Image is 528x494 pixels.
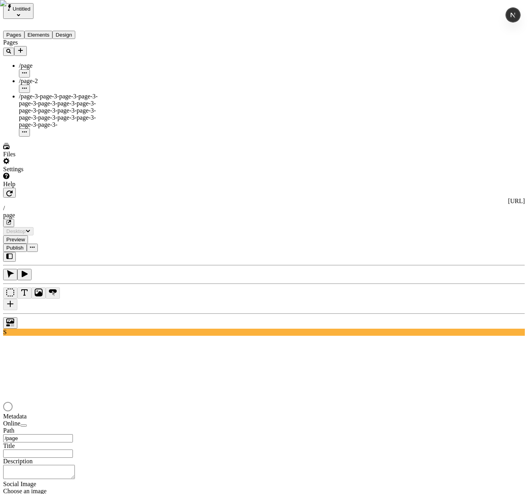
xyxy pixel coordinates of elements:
[3,427,14,434] span: Path
[3,458,33,464] span: Description
[3,481,36,487] span: Social Image
[3,442,15,449] span: Title
[3,420,20,427] span: Online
